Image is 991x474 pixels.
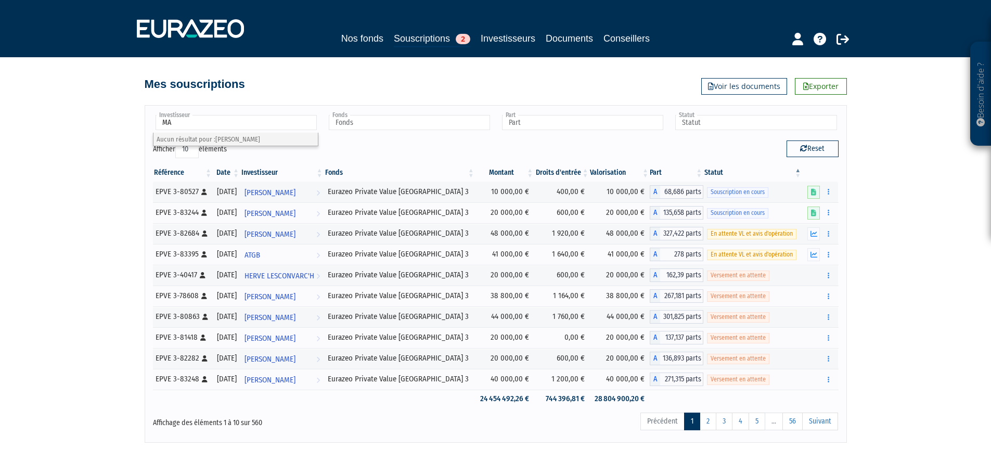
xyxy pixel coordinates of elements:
[156,332,209,343] div: EPVE 3-81418
[660,373,703,386] span: 271,315 parts
[650,248,703,261] div: A - Eurazeo Private Value Europe 3
[156,249,209,260] div: EPVE 3-83395
[316,287,320,306] i: Voir l'investisseur
[534,202,589,223] td: 600,00 €
[534,348,589,369] td: 600,00 €
[650,164,703,182] th: Part: activer pour trier la colonne par ordre croissant
[244,183,295,202] span: [PERSON_NAME]
[650,248,660,261] span: A
[475,164,534,182] th: Montant: activer pour trier la colonne par ordre croissant
[328,332,472,343] div: Eurazeo Private Value [GEOGRAPHIC_DATA] 3
[660,268,703,282] span: 162,39 parts
[200,335,206,341] i: [Français] Personne physique
[590,265,650,286] td: 20 000,00 €
[244,329,295,348] span: [PERSON_NAME]
[650,227,703,240] div: A - Eurazeo Private Value Europe 3
[201,293,207,299] i: [Français] Personne physique
[328,290,472,301] div: Eurazeo Private Value [GEOGRAPHIC_DATA] 3
[650,331,703,344] div: A - Eurazeo Private Value Europe 3
[546,31,593,46] a: Documents
[202,314,208,320] i: [Français] Personne physique
[328,207,472,218] div: Eurazeo Private Value [GEOGRAPHIC_DATA] 3
[316,225,320,244] i: Voir l'investisseur
[475,327,534,348] td: 20 000,00 €
[244,370,295,390] span: [PERSON_NAME]
[534,327,589,348] td: 0,00 €
[590,306,650,327] td: 44 000,00 €
[650,289,703,303] div: A - Eurazeo Private Value Europe 3
[603,31,650,46] a: Conseillers
[650,227,660,240] span: A
[316,308,320,327] i: Voir l'investisseur
[650,289,660,303] span: A
[590,244,650,265] td: 41 000,00 €
[216,290,237,301] div: [DATE]
[316,204,320,223] i: Voir l'investisseur
[316,370,320,390] i: Voir l'investisseur
[341,31,383,46] a: Nos fonds
[660,352,703,365] span: 136,893 parts
[732,413,749,430] a: 4
[660,185,703,199] span: 68,686 parts
[137,19,244,38] img: 1732889491-logotype_eurazeo_blanc_rvb.png
[216,332,237,343] div: [DATE]
[701,78,787,95] a: Voir les documents
[156,374,209,385] div: EPVE 3-83248
[534,306,589,327] td: 1 760,00 €
[156,290,209,301] div: EPVE 3-78608
[328,311,472,322] div: Eurazeo Private Value [GEOGRAPHIC_DATA] 3
[787,140,839,157] button: Reset
[328,353,472,364] div: Eurazeo Private Value [GEOGRAPHIC_DATA] 3
[534,223,589,244] td: 1 920,00 €
[202,376,208,382] i: [Français] Personne physique
[244,287,295,306] span: [PERSON_NAME]
[975,47,987,141] p: Besoin d'aide ?
[650,268,703,282] div: A - Eurazeo Private Value Europe 3
[660,310,703,324] span: 301,825 parts
[475,369,534,390] td: 40 000,00 €
[475,286,534,306] td: 38 800,00 €
[153,133,318,146] li: Aucun résultat pour :
[316,329,320,348] i: Voir l'investisseur
[700,413,716,430] a: 2
[475,390,534,408] td: 24 454 492,26 €
[201,189,207,195] i: [Français] Personne physique
[244,308,295,327] span: [PERSON_NAME]
[328,186,472,197] div: Eurazeo Private Value [GEOGRAPHIC_DATA] 3
[590,327,650,348] td: 20 000,00 €
[650,310,703,324] div: A - Eurazeo Private Value Europe 3
[590,286,650,306] td: 38 800,00 €
[650,373,660,386] span: A
[684,413,700,430] a: 1
[244,350,295,369] span: [PERSON_NAME]
[749,413,765,430] a: 5
[240,182,324,202] a: [PERSON_NAME]
[534,182,589,202] td: 400,00 €
[215,135,260,143] span: [PERSON_NAME]
[650,185,660,199] span: A
[153,140,227,158] label: Afficher éléments
[650,206,703,220] div: A - Eurazeo Private Value Europe 3
[703,164,802,182] th: Statut : activer pour trier la colonne par ordre d&eacute;croissant
[216,353,237,364] div: [DATE]
[244,266,314,286] span: HERVE LESCONVARC'H
[145,78,245,91] h4: Mes souscriptions
[156,270,209,280] div: EPVE 3-40417
[707,354,769,364] span: Versement en attente
[707,250,796,260] span: En attente VL et avis d'opération
[590,164,650,182] th: Valorisation: activer pour trier la colonne par ordre croissant
[534,286,589,306] td: 1 164,00 €
[707,208,768,218] span: Souscription en cours
[156,207,209,218] div: EPVE 3-83244
[650,331,660,344] span: A
[316,350,320,369] i: Voir l'investisseur
[216,249,237,260] div: [DATE]
[590,390,650,408] td: 28 804 900,20 €
[590,223,650,244] td: 48 000,00 €
[240,202,324,223] a: [PERSON_NAME]
[534,390,589,408] td: 744 396,81 €
[660,227,703,240] span: 327,422 parts
[650,352,703,365] div: A - Eurazeo Private Value Europe 3
[240,244,324,265] a: ATGB
[475,265,534,286] td: 20 000,00 €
